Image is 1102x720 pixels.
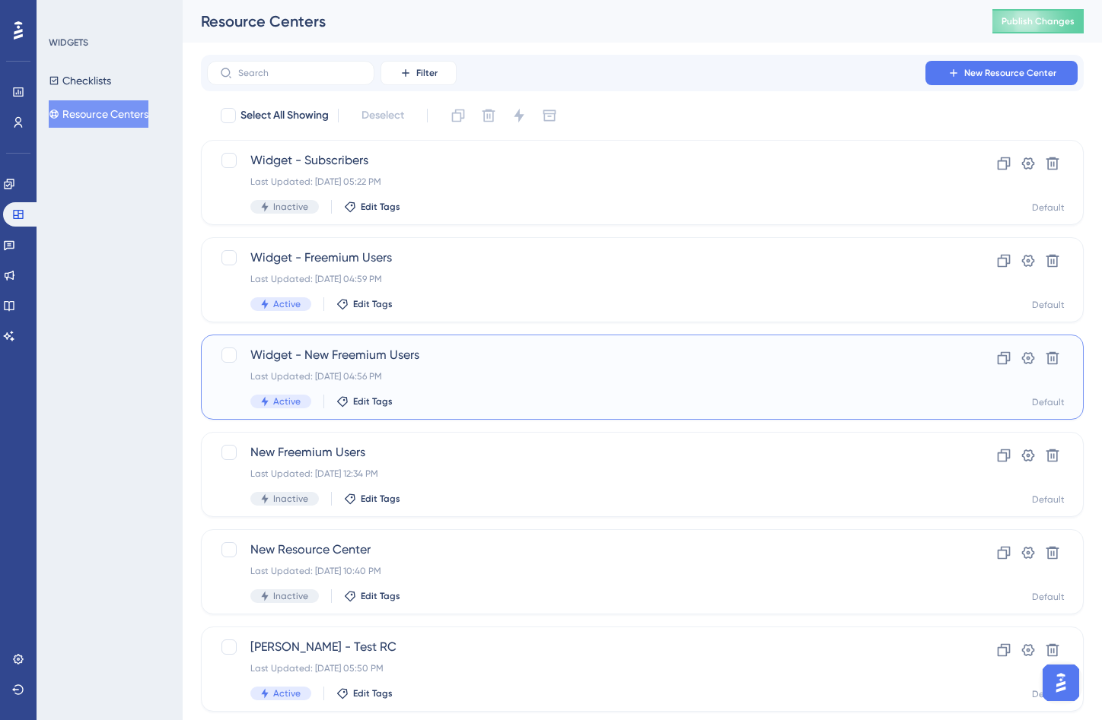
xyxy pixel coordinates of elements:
div: Default [1032,493,1065,506]
button: Publish Changes [992,9,1084,33]
span: Deselect [361,106,404,125]
button: Edit Tags [344,201,400,213]
button: Edit Tags [344,493,400,505]
input: Search [238,68,361,78]
button: Edit Tags [336,687,393,699]
span: Edit Tags [361,201,400,213]
span: Inactive [273,201,308,213]
div: Default [1032,201,1065,214]
span: Edit Tags [361,590,400,602]
div: Default [1032,688,1065,700]
span: Edit Tags [353,687,393,699]
span: Inactive [273,590,308,602]
span: Widget - New Freemium Users [250,346,912,364]
span: Active [273,395,301,408]
span: Edit Tags [353,298,393,310]
span: Select All Showing [240,106,329,125]
span: [PERSON_NAME] - Test RC [250,638,912,656]
div: Default [1032,299,1065,311]
button: Resource Centers [49,100,148,128]
span: Edit Tags [361,493,400,505]
span: Widget - Freemium Users [250,249,912,267]
div: Last Updated: [DATE] 04:59 PM [250,273,912,285]
span: New Resource Center [250,541,912,559]
div: Last Updated: [DATE] 10:40 PM [250,565,912,577]
button: New Resource Center [925,61,1078,85]
span: Filter [416,67,438,79]
span: Edit Tags [353,395,393,408]
div: Last Updated: [DATE] 05:22 PM [250,176,912,188]
div: Default [1032,396,1065,408]
span: Active [273,687,301,699]
span: Publish Changes [1002,15,1075,27]
button: Deselect [348,102,418,129]
button: Edit Tags [336,298,393,310]
div: Last Updated: [DATE] 04:56 PM [250,370,912,382]
iframe: UserGuiding AI Assistant Launcher [1038,660,1084,706]
span: Inactive [273,493,308,505]
div: Last Updated: [DATE] 12:34 PM [250,468,912,480]
div: WIDGETS [49,36,88,49]
div: Resource Centers [201,11,954,32]
span: Widget - Subscribers [250,151,912,170]
span: New Freemium Users [250,443,912,461]
button: Edit Tags [344,590,400,602]
button: Edit Tags [336,395,393,408]
button: Checklists [49,67,111,94]
div: Default [1032,591,1065,603]
span: New Resource Center [964,67,1056,79]
button: Filter [381,61,457,85]
div: Last Updated: [DATE] 05:50 PM [250,662,912,674]
span: Active [273,298,301,310]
